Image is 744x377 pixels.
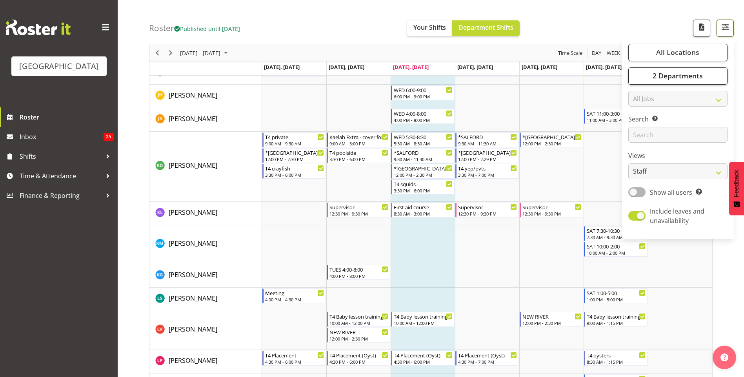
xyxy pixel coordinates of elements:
[20,190,102,201] span: Finance & Reporting
[458,164,517,172] div: T4 yep/pvts
[265,156,324,162] div: 12:00 PM - 2:30 PM
[169,324,217,334] a: [PERSON_NAME]
[265,351,324,359] div: T4 Placement
[169,270,217,279] span: [PERSON_NAME]
[265,359,324,365] div: 4:30 PM - 6:00 PM
[455,164,519,179] div: Kaelah Dondero"s event - T4 yep/pvts Begin From Thursday, October 9, 2025 at 3:30:00 PM GMT+13:00...
[606,49,622,58] button: Timeline Week
[717,20,734,37] button: Filter Shifts
[149,108,262,132] td: Joshua Keen resource
[407,20,452,36] button: Your Shifts
[522,203,581,211] div: Supervisor
[327,132,390,147] div: Kaelah Dondero"s event - Kaelah Extra - cover for PDPs, CPT and Felix training planning Begin Fro...
[522,133,581,141] div: *[GEOGRAPHIC_DATA]
[327,203,390,217] div: Kate Lawless"s event - Supervisor Begin From Tuesday, October 7, 2025 at 12:30:00 PM GMT+13:00 En...
[557,49,584,58] button: Time Scale
[584,288,648,303] div: Lachie Shepherd"s event - SAT 1:00-5:00 Begin From Saturday, October 11, 2025 at 1:00:00 PM GMT+1...
[394,149,453,156] div: *SALFORD
[391,109,455,124] div: Joshua Keen"s event - WED 4:00-8:00 Begin From Wednesday, October 8, 2025 at 4:00:00 PM GMT+13:00...
[394,117,453,123] div: 4:00 PM - 8:00 PM
[169,114,217,123] a: [PERSON_NAME]
[455,148,519,163] div: Kaelah Dondero"s event - *NEW RIVER Begin From Thursday, October 9, 2025 at 12:00:00 PM GMT+13:00...
[149,202,262,225] td: Kate Lawless resource
[394,164,453,172] div: *[GEOGRAPHIC_DATA]
[394,86,453,94] div: WED 6:00-9:00
[587,320,646,326] div: 9:00 AM - 1:15 PM
[394,351,453,359] div: T4 Placement (Oyst)
[169,161,217,170] span: [PERSON_NAME]
[391,351,455,366] div: Libby Pawley"s event - T4 Placement (Oyst) Begin From Wednesday, October 8, 2025 at 4:30:00 PM GM...
[520,203,583,217] div: Kate Lawless"s event - Supervisor Begin From Friday, October 10, 2025 at 12:30:00 PM GMT+13:00 En...
[522,210,581,217] div: 12:30 PM - 9:30 PM
[329,149,388,156] div: T4 poolside
[656,48,699,57] span: All Locations
[584,312,648,327] div: Lara Von Fintel"s event - T4 Baby lesson training Begin From Saturday, October 11, 2025 at 9:00:0...
[394,133,453,141] div: WED 5:30-8:30
[152,49,163,58] button: Previous
[587,242,646,250] div: SAT 10:00-2:00
[628,115,728,124] label: Search
[151,45,164,62] div: previous period
[19,60,99,72] div: [GEOGRAPHIC_DATA]
[520,312,583,327] div: Lara Von Fintel"s event - NEW RIVER Begin From Friday, October 10, 2025 at 12:00:00 PM GMT+13:00 ...
[327,312,390,327] div: Lara Von Fintel"s event - T4 Baby lesson training Begin From Tuesday, October 7, 2025 at 10:00:00...
[720,353,728,361] img: help-xxl-2.png
[587,312,646,320] div: T4 Baby lesson training
[262,288,326,303] div: Lachie Shepherd"s event - Meeting Begin From Monday, October 6, 2025 at 4:00:00 PM GMT+13:00 Ends...
[391,132,455,147] div: Kaelah Dondero"s event - WED 5:30-8:30 Begin From Wednesday, October 8, 2025 at 5:30:00 AM GMT+13...
[452,20,520,36] button: Department Shifts
[458,133,517,141] div: *SALFORD
[6,20,71,35] img: Rosterit website logo
[587,289,646,297] div: SAT 1:00-5:00
[265,133,324,141] div: T4 private
[104,133,114,141] span: 25
[458,203,517,211] div: Supervisor
[584,242,648,257] div: Kate Meulenbroek"s event - SAT 10:00-2:00 Begin From Saturday, October 11, 2025 at 10:00:00 AM GM...
[169,67,217,76] span: [PERSON_NAME]
[169,356,217,365] a: [PERSON_NAME]
[166,49,176,58] button: Next
[650,188,692,197] span: Show all users
[262,148,326,163] div: Kaelah Dondero"s event - *NEW RIVER Begin From Monday, October 6, 2025 at 12:00:00 PM GMT+13:00 E...
[394,93,453,100] div: 6:00 PM - 9:00 PM
[394,320,453,326] div: 10:00 AM - 12:00 PM
[587,234,646,240] div: 7:30 AM - 9:30 AM
[628,44,728,61] button: All Locations
[391,164,455,179] div: Kaelah Dondero"s event - *NEW RIVER Begin From Wednesday, October 8, 2025 at 12:00:00 PM GMT+13:0...
[522,320,581,326] div: 12:00 PM - 2:30 PM
[329,210,388,217] div: 12:30 PM - 9:30 PM
[265,140,324,147] div: 9:00 AM - 9:30 AM
[455,132,519,147] div: Kaelah Dondero"s event - *SALFORD Begin From Thursday, October 9, 2025 at 9:30:00 AM GMT+13:00 En...
[394,187,453,194] div: 3:30 PM - 6:00 PM
[20,150,102,162] span: Shifts
[584,351,648,366] div: Libby Pawley"s event - T4 oysters Begin From Saturday, October 11, 2025 at 8:30:00 AM GMT+13:00 E...
[149,311,262,350] td: Lara Von Fintel resource
[394,312,453,320] div: T4 Baby lesson training
[329,328,388,336] div: NEW RIVER
[653,71,703,81] span: 2 Departments
[265,296,324,303] div: 4:00 PM - 4:30 PM
[628,151,728,161] label: Views
[329,265,388,273] div: TUES 4:00-8:00
[394,180,453,188] div: T4 squids
[584,109,648,124] div: Joshua Keen"s event - SAT 11:00-3:00 Begin From Saturday, October 11, 2025 at 11:00:00 AM GMT+13:...
[591,49,602,58] span: Day
[455,203,519,217] div: Kate Lawless"s event - Supervisor Begin From Thursday, October 9, 2025 at 12:30:00 PM GMT+13:00 E...
[169,91,217,100] a: [PERSON_NAME]
[149,24,240,33] h4: Roster
[394,359,453,365] div: 4:30 PM - 6:00 PM
[628,127,728,143] input: Search
[458,23,513,32] span: Department Shifts
[329,273,388,279] div: 4:00 PM - 8:00 PM
[458,156,517,162] div: 12:00 PM - 2:29 PM
[394,140,453,147] div: 5:30 AM - 8:30 AM
[329,351,388,359] div: T4 Placement (Oyst)
[149,350,262,373] td: Libby Pawley resource
[329,63,364,71] span: [DATE], [DATE]
[265,164,324,172] div: T4 crayfish
[169,208,217,217] span: [PERSON_NAME]
[169,294,217,303] a: [PERSON_NAME]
